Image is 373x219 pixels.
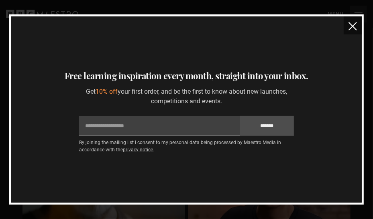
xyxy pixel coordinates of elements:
a: privacy notice [123,147,153,153]
h3: Free learning inspiration every month, straight into your inbox. [21,68,352,84]
button: close [344,16,362,34]
p: By joining the mailing list I consent to my personal data being processed by Maestro Media in acc... [79,139,294,153]
span: 10% off [96,88,118,95]
p: Get your first order, and be the first to know about new launches, competitions and events. [79,87,294,106]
